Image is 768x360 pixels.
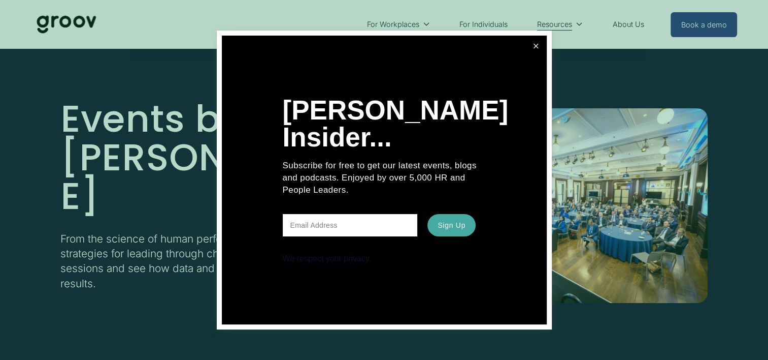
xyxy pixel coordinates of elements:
h1: [PERSON_NAME] Insider... [283,97,509,151]
button: Sign Up [427,214,475,236]
span: Sign Up [438,221,465,229]
a: Close [527,37,545,55]
p: Subscribe for free to get our latest events, blogs and podcasts. Enjoyed by over 5,000 HR and Peo... [283,160,486,196]
div: We respect your privacy. [283,254,486,263]
input: Email Address [283,214,418,236]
